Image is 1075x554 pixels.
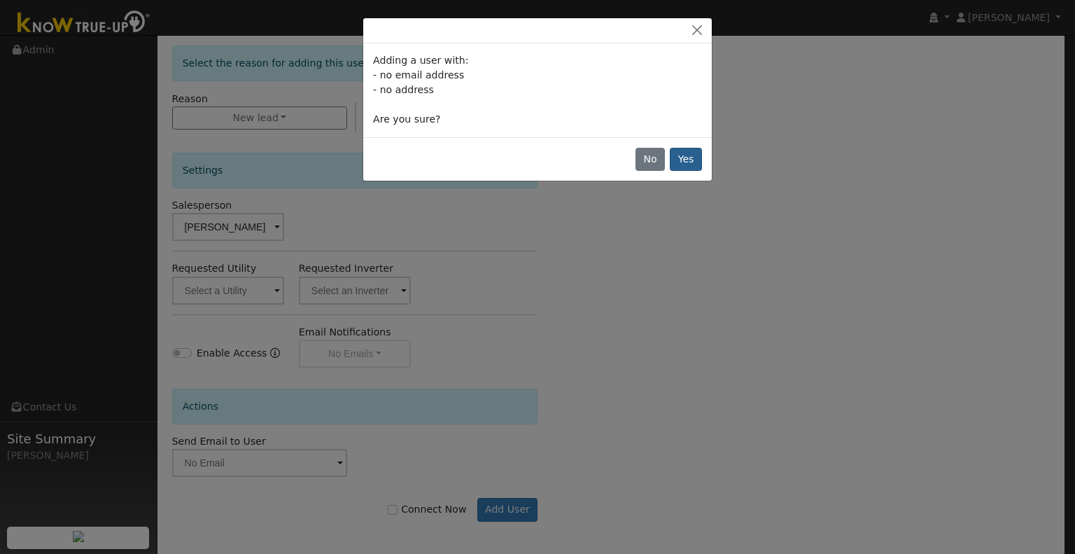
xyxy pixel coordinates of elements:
[373,69,464,81] span: - no email address
[670,148,702,172] button: Yes
[635,148,665,172] button: No
[373,113,440,125] span: Are you sure?
[373,84,434,95] span: - no address
[373,55,468,66] span: Adding a user with:
[687,23,707,38] button: Close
